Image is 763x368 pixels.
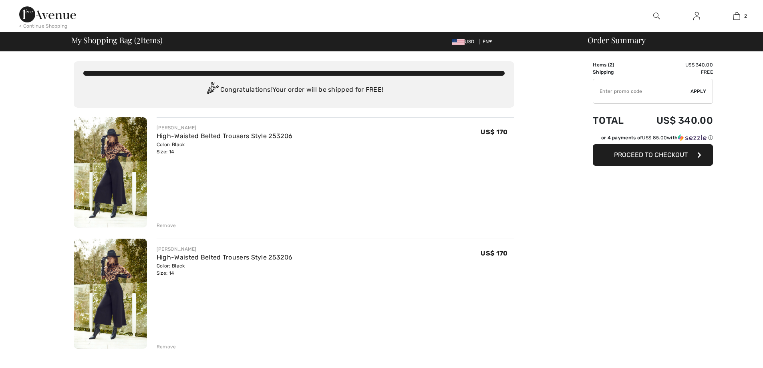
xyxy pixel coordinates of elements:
[137,34,141,44] span: 2
[744,12,747,20] span: 2
[593,144,713,166] button: Proceed to Checkout
[481,128,507,136] span: US$ 170
[635,68,713,76] td: Free
[452,39,477,44] span: USD
[157,245,292,253] div: [PERSON_NAME]
[157,253,292,261] a: High-Waisted Belted Trousers Style 253206
[601,134,713,141] div: or 4 payments of with
[157,124,292,131] div: [PERSON_NAME]
[593,79,691,103] input: Promo code
[593,61,635,68] td: Items ( )
[593,68,635,76] td: Shipping
[610,62,612,68] span: 2
[204,82,220,98] img: Congratulation2.svg
[157,262,292,277] div: Color: Black Size: 14
[635,61,713,68] td: US$ 340.00
[642,135,667,141] span: US$ 85.00
[157,343,176,350] div: Remove
[635,107,713,134] td: US$ 340.00
[653,11,660,21] img: search the website
[19,6,76,22] img: 1ère Avenue
[483,39,493,44] span: EN
[19,22,68,30] div: < Continue Shopping
[614,151,688,159] span: Proceed to Checkout
[593,107,635,134] td: Total
[452,39,465,45] img: US Dollar
[691,88,707,95] span: Apply
[687,11,707,21] a: Sign In
[74,117,147,227] img: High-Waisted Belted Trousers Style 253206
[157,222,176,229] div: Remove
[693,11,700,21] img: My Info
[717,11,756,21] a: 2
[481,249,507,257] span: US$ 170
[71,36,163,44] span: My Shopping Bag ( Items)
[157,141,292,155] div: Color: Black Size: 14
[678,134,707,141] img: Sezzle
[593,134,713,144] div: or 4 payments ofUS$ 85.00withSezzle Click to learn more about Sezzle
[578,36,758,44] div: Order Summary
[74,239,147,349] img: High-Waisted Belted Trousers Style 253206
[83,82,505,98] div: Congratulations! Your order will be shipped for FREE!
[733,11,740,21] img: My Bag
[157,132,292,140] a: High-Waisted Belted Trousers Style 253206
